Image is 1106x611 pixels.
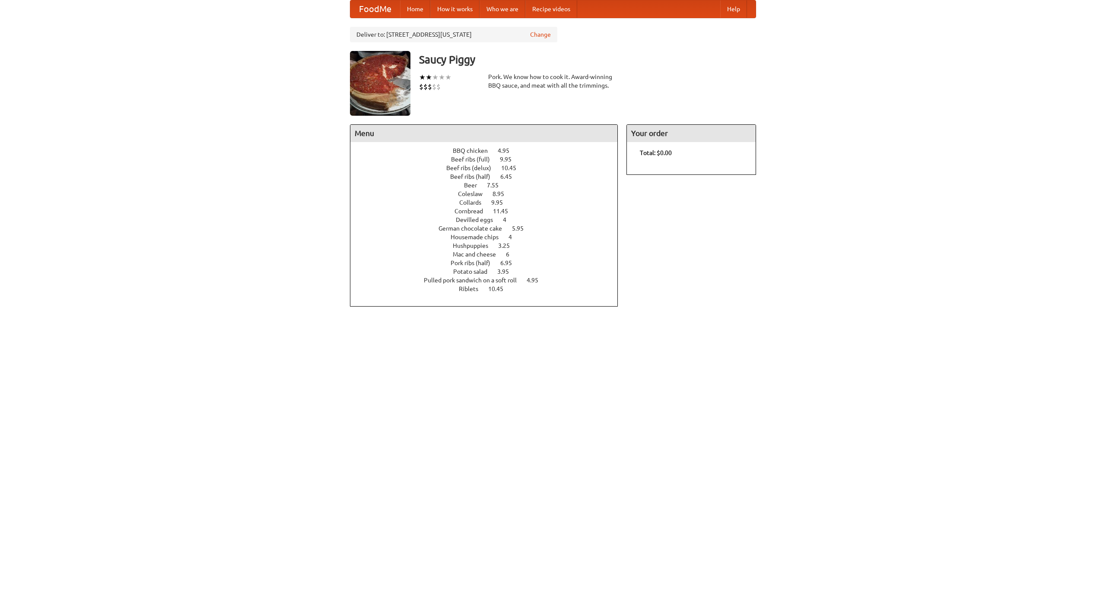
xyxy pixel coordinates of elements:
a: Beef ribs (full) 9.95 [451,156,528,163]
span: 6.45 [500,173,521,180]
span: Beer [464,182,486,189]
span: Beef ribs (half) [450,173,499,180]
li: ★ [439,73,445,82]
a: Pulled pork sandwich on a soft roll 4.95 [424,277,554,284]
span: Riblets [459,285,487,292]
span: 3.95 [497,268,518,275]
li: $ [423,82,428,92]
span: 4.95 [498,147,518,154]
span: 10.45 [501,165,525,171]
a: Who we are [480,0,525,18]
a: BBQ chicken 4.95 [453,147,525,154]
span: German chocolate cake [439,225,511,232]
a: Collards 9.95 [459,199,519,206]
span: 4 [503,216,515,223]
li: ★ [419,73,426,82]
span: 8.95 [493,190,513,197]
a: How it works [430,0,480,18]
a: Pork ribs (half) 6.95 [451,260,528,266]
a: Riblets 10.45 [459,285,519,292]
span: 10.45 [488,285,512,292]
a: Beer 7.55 [464,182,515,189]
img: angular.jpg [350,51,410,116]
span: Beef ribs (full) [451,156,499,163]
li: ★ [426,73,432,82]
span: Coleslaw [458,190,491,197]
a: Change [530,30,551,39]
a: Coleslaw 8.95 [458,190,520,197]
span: 4.95 [527,277,547,284]
h4: Your order [627,125,756,142]
span: Hushpuppies [453,242,497,249]
span: Pork ribs (half) [451,260,499,266]
a: Potato salad 3.95 [453,268,525,275]
span: Beef ribs (delux) [446,165,500,171]
span: BBQ chicken [453,147,496,154]
span: 9.95 [500,156,520,163]
h4: Menu [350,125,617,142]
span: 6.95 [500,260,521,266]
li: $ [419,82,423,92]
span: 4 [509,234,521,241]
span: 3.25 [498,242,518,249]
span: Potato salad [453,268,496,275]
span: Collards [459,199,490,206]
li: $ [432,82,436,92]
a: Hushpuppies 3.25 [453,242,526,249]
span: 9.95 [491,199,512,206]
a: German chocolate cake 5.95 [439,225,540,232]
span: Cornbread [454,208,492,215]
span: 7.55 [487,182,507,189]
div: Deliver to: [STREET_ADDRESS][US_STATE] [350,27,557,42]
div: Pork. We know how to cook it. Award-winning BBQ sauce, and meat with all the trimmings. [488,73,618,90]
a: Help [720,0,747,18]
span: 5.95 [512,225,532,232]
b: Total: $0.00 [640,149,672,156]
a: Beef ribs (half) 6.45 [450,173,528,180]
span: Mac and cheese [453,251,505,258]
li: $ [428,82,432,92]
span: Housemade chips [451,234,507,241]
a: Devilled eggs 4 [456,216,522,223]
a: Beef ribs (delux) 10.45 [446,165,532,171]
a: Housemade chips 4 [451,234,528,241]
span: 6 [506,251,518,258]
a: Recipe videos [525,0,577,18]
li: ★ [432,73,439,82]
a: Mac and cheese 6 [453,251,525,258]
span: Devilled eggs [456,216,502,223]
a: FoodMe [350,0,400,18]
li: ★ [445,73,451,82]
a: Cornbread 11.45 [454,208,524,215]
span: 11.45 [493,208,517,215]
a: Home [400,0,430,18]
span: Pulled pork sandwich on a soft roll [424,277,525,284]
h3: Saucy Piggy [419,51,756,68]
li: $ [436,82,441,92]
